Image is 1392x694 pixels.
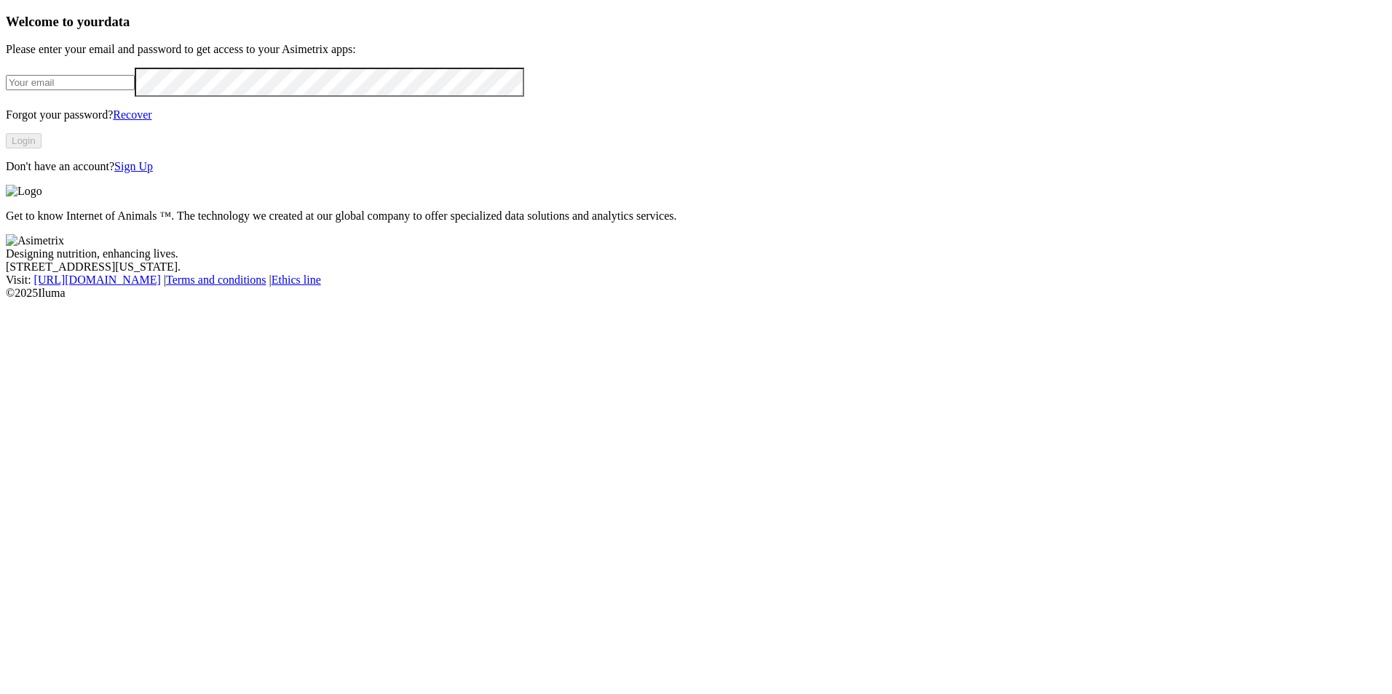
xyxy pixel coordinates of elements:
a: Recover [113,108,151,121]
a: Ethics line [272,274,321,286]
p: Get to know Internet of Animals ™. The technology we created at our global company to offer speci... [6,210,1386,223]
button: Login [6,133,41,148]
div: © 2025 Iluma [6,287,1386,300]
img: Logo [6,185,42,198]
input: Your email [6,75,135,90]
div: [STREET_ADDRESS][US_STATE]. [6,260,1386,274]
p: Please enter your email and password to get access to your Asimetrix apps: [6,43,1386,56]
p: Don't have an account? [6,160,1386,173]
img: Asimetrix [6,234,64,247]
p: Forgot your password? [6,108,1386,121]
span: data [104,14,130,29]
div: Designing nutrition, enhancing lives. [6,247,1386,260]
a: Terms and conditions [166,274,266,286]
div: Visit : | | [6,274,1386,287]
a: [URL][DOMAIN_NAME] [34,274,161,286]
h3: Welcome to your [6,14,1386,30]
a: Sign Up [114,160,153,172]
